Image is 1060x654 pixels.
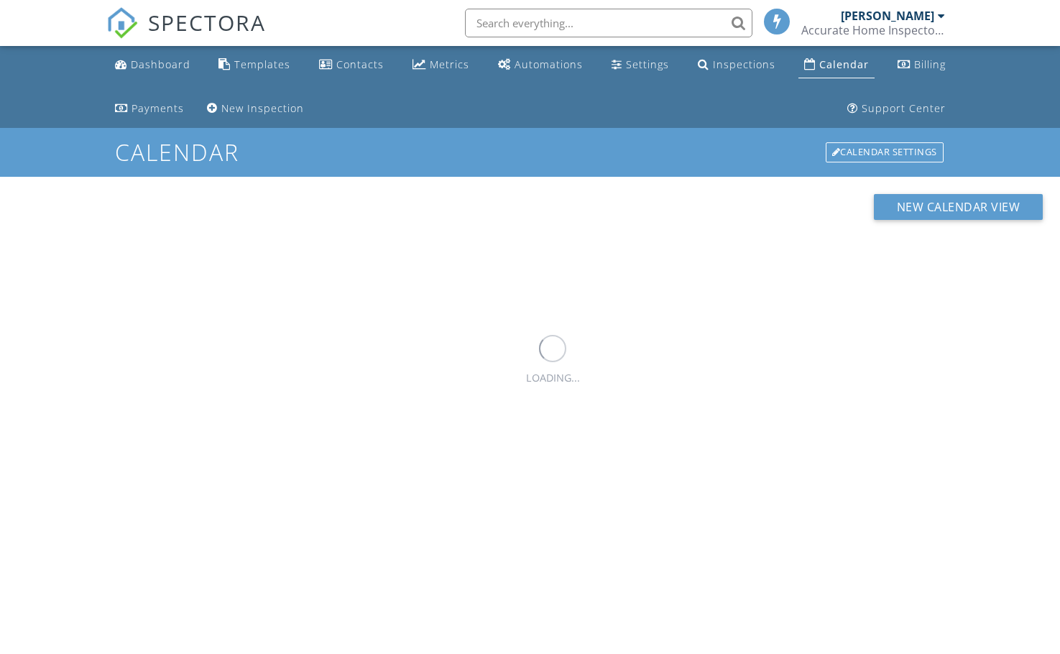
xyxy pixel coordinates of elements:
[492,52,589,78] a: Automations (Basic)
[115,139,944,165] h1: Calendar
[221,101,304,115] div: New Inspection
[826,142,944,162] div: Calendar Settings
[515,57,583,71] div: Automations
[798,52,875,78] a: Calendar
[234,57,290,71] div: Templates
[819,57,869,71] div: Calendar
[692,52,781,78] a: Inspections
[465,9,752,37] input: Search everything...
[336,57,384,71] div: Contacts
[824,141,945,164] a: Calendar Settings
[606,52,675,78] a: Settings
[801,23,945,37] div: Accurate Home Inspectors of Florida
[131,57,190,71] div: Dashboard
[526,370,580,386] div: LOADING...
[106,19,266,50] a: SPECTORA
[148,7,266,37] span: SPECTORA
[842,96,951,122] a: Support Center
[213,52,296,78] a: Templates
[874,194,1043,220] button: New Calendar View
[626,57,669,71] div: Settings
[713,57,775,71] div: Inspections
[914,57,946,71] div: Billing
[862,101,946,115] div: Support Center
[430,57,469,71] div: Metrics
[109,96,190,122] a: Payments
[201,96,310,122] a: New Inspection
[106,7,138,39] img: The Best Home Inspection Software - Spectora
[892,52,951,78] a: Billing
[841,9,934,23] div: [PERSON_NAME]
[109,52,196,78] a: Dashboard
[132,101,184,115] div: Payments
[313,52,390,78] a: Contacts
[407,52,475,78] a: Metrics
